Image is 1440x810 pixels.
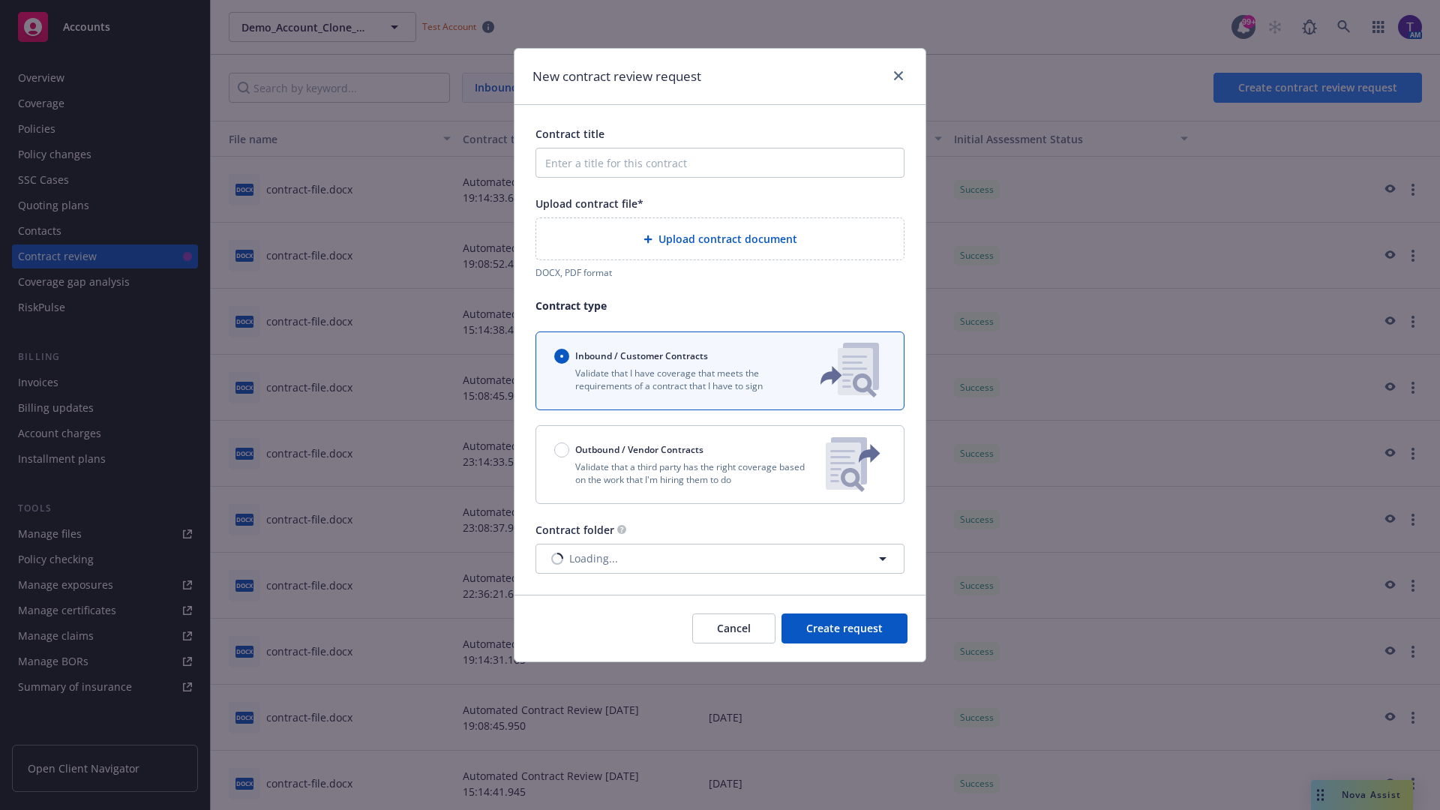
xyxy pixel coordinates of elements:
[806,621,883,635] span: Create request
[532,67,701,86] h1: New contract review request
[535,331,904,410] button: Inbound / Customer ContractsValidate that I have coverage that meets the requirements of a contra...
[535,127,604,141] span: Contract title
[658,231,797,247] span: Upload contract document
[535,425,904,504] button: Outbound / Vendor ContractsValidate that a third party has the right coverage based on the work t...
[889,67,907,85] a: close
[535,266,904,279] div: DOCX, PDF format
[554,460,814,486] p: Validate that a third party has the right coverage based on the work that I'm hiring them to do
[535,196,643,211] span: Upload contract file*
[692,613,775,643] button: Cancel
[535,298,904,313] p: Contract type
[717,621,751,635] span: Cancel
[535,544,904,574] button: Loading...
[535,523,614,537] span: Contract folder
[554,349,569,364] input: Inbound / Customer Contracts
[569,550,618,566] span: Loading...
[781,613,907,643] button: Create request
[575,443,703,456] span: Outbound / Vendor Contracts
[575,349,708,362] span: Inbound / Customer Contracts
[535,217,904,260] div: Upload contract document
[554,442,569,457] input: Outbound / Vendor Contracts
[554,367,796,392] p: Validate that I have coverage that meets the requirements of a contract that I have to sign
[535,148,904,178] input: Enter a title for this contract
